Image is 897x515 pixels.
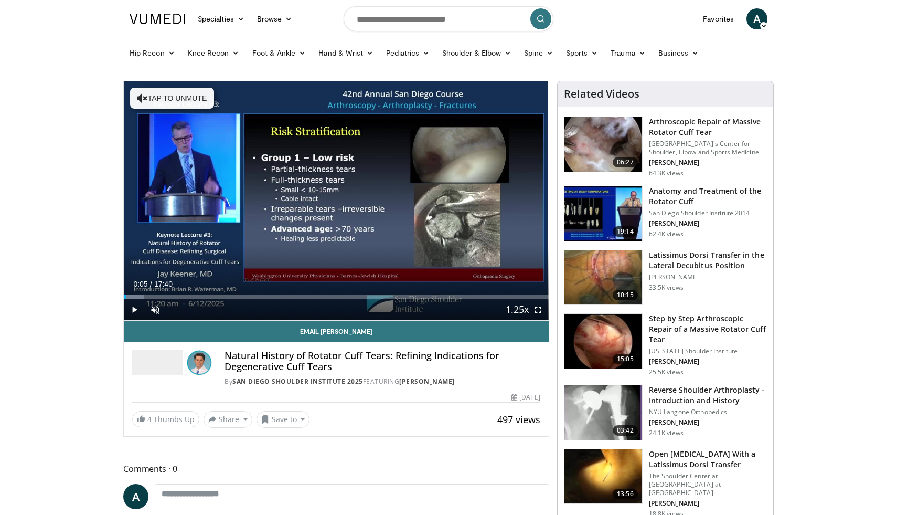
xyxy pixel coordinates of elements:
img: 38501_0000_3.png.150x105_q85_crop-smart_upscale.jpg [564,250,642,305]
video-js: Video Player [124,81,549,321]
a: Hip Recon [123,43,181,64]
h3: Reverse Shoulder Arthroplasty - Introduction and History [649,385,767,406]
p: The Shoulder Center at [GEOGRAPHIC_DATA] at [GEOGRAPHIC_DATA] [649,472,767,497]
h3: Anatomy and Treatment of the Rotator Cuff [649,186,767,207]
h3: Arthroscopic Repair of Massive Rotator Cuff Tear [649,117,767,138]
a: Pediatrics [380,43,436,64]
a: Spine [518,43,559,64]
div: By FEATURING [225,377,540,386]
img: San Diego Shoulder Institute 2025 [132,350,183,375]
p: [PERSON_NAME] [649,159,767,167]
p: 25.5K views [649,368,684,376]
a: A [746,8,767,29]
span: 06:27 [613,157,638,167]
span: Comments 0 [123,462,549,476]
button: Play [124,299,145,320]
a: Favorites [697,8,740,29]
a: Sports [560,43,605,64]
p: [GEOGRAPHIC_DATA]'s Center for Shoulder, Elbow and Sports Medicine [649,140,767,156]
p: [PERSON_NAME] [649,273,767,281]
span: / [150,280,152,288]
a: Email [PERSON_NAME] [124,321,549,342]
h3: Latissimus Dorsi Transfer in the Lateral Decubitus Position [649,250,767,271]
a: 03:42 Reverse Shoulder Arthroplasty - Introduction and History NYU Langone Orthopedics [PERSON_NA... [564,385,767,440]
h3: Step by Step Arthroscopic Repair of a Massive Rotator Cuff Tear [649,313,767,345]
p: NYU Langone Orthopedics [649,408,767,416]
img: 281021_0002_1.png.150x105_q85_crop-smart_upscale.jpg [564,117,642,172]
span: 03:42 [613,425,638,436]
p: [PERSON_NAME] [649,499,767,508]
button: Unmute [145,299,166,320]
a: 4 Thumbs Up [132,411,199,427]
a: [PERSON_NAME] [399,377,455,386]
a: Trauma [604,43,652,64]
img: zucker_4.png.150x105_q85_crop-smart_upscale.jpg [564,385,642,440]
input: Search topics, interventions [344,6,553,31]
span: 4 [147,414,152,424]
a: Browse [251,8,299,29]
a: Specialties [191,8,251,29]
img: 58008271-3059-4eea-87a5-8726eb53a503.150x105_q85_crop-smart_upscale.jpg [564,186,642,241]
p: [PERSON_NAME] [649,358,767,366]
button: Save to [257,411,310,428]
button: Tap to unmute [130,88,214,109]
p: [PERSON_NAME] [649,418,767,427]
span: 17:40 [154,280,173,288]
img: 7cd5bdb9-3b5e-40f2-a8f4-702d57719c06.150x105_q85_crop-smart_upscale.jpg [564,314,642,369]
div: [DATE] [511,393,540,402]
span: 13:56 [613,489,638,499]
span: 0:05 [133,280,147,288]
span: 10:15 [613,290,638,300]
a: A [123,484,148,509]
p: 64.3K views [649,169,684,177]
span: 15:05 [613,354,638,364]
a: Knee Recon [181,43,246,64]
a: 19:14 Anatomy and Treatment of the Rotator Cuff San Diego Shoulder Institute 2014 [PERSON_NAME] 6... [564,186,767,241]
p: 33.5K views [649,283,684,292]
img: 38772_0000_3.png.150x105_q85_crop-smart_upscale.jpg [564,449,642,504]
button: Playback Rate [507,299,528,320]
span: 497 views [497,413,540,426]
a: 06:27 Arthroscopic Repair of Massive Rotator Cuff Tear [GEOGRAPHIC_DATA]'s Center for Shoulder, E... [564,117,767,177]
div: Progress Bar [124,295,549,299]
a: Foot & Ankle [246,43,313,64]
button: Fullscreen [528,299,549,320]
a: San Diego Shoulder Institute 2025 [232,377,363,386]
button: Share [204,411,252,428]
h4: Natural History of Rotator Cuff Tears: Refining Indications for Degenerative Cuff Tears [225,350,540,373]
p: San Diego Shoulder Institute 2014 [649,209,767,217]
img: Avatar [187,350,212,375]
a: Business [652,43,706,64]
a: Hand & Wrist [312,43,380,64]
a: 10:15 Latissimus Dorsi Transfer in the Lateral Decubitus Position [PERSON_NAME] 33.5K views [564,250,767,306]
p: [US_STATE] Shoulder Institute [649,347,767,355]
p: [PERSON_NAME] [649,219,767,228]
img: VuMedi Logo [130,14,185,24]
p: 62.4K views [649,230,684,238]
p: 24.1K views [649,429,684,437]
h3: Open [MEDICAL_DATA] With a Latissimus Dorsi Transfer [649,449,767,470]
h4: Related Videos [564,88,639,100]
a: 15:05 Step by Step Arthroscopic Repair of a Massive Rotator Cuff Tear [US_STATE] Shoulder Institu... [564,313,767,376]
a: Shoulder & Elbow [436,43,518,64]
span: 19:14 [613,226,638,237]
